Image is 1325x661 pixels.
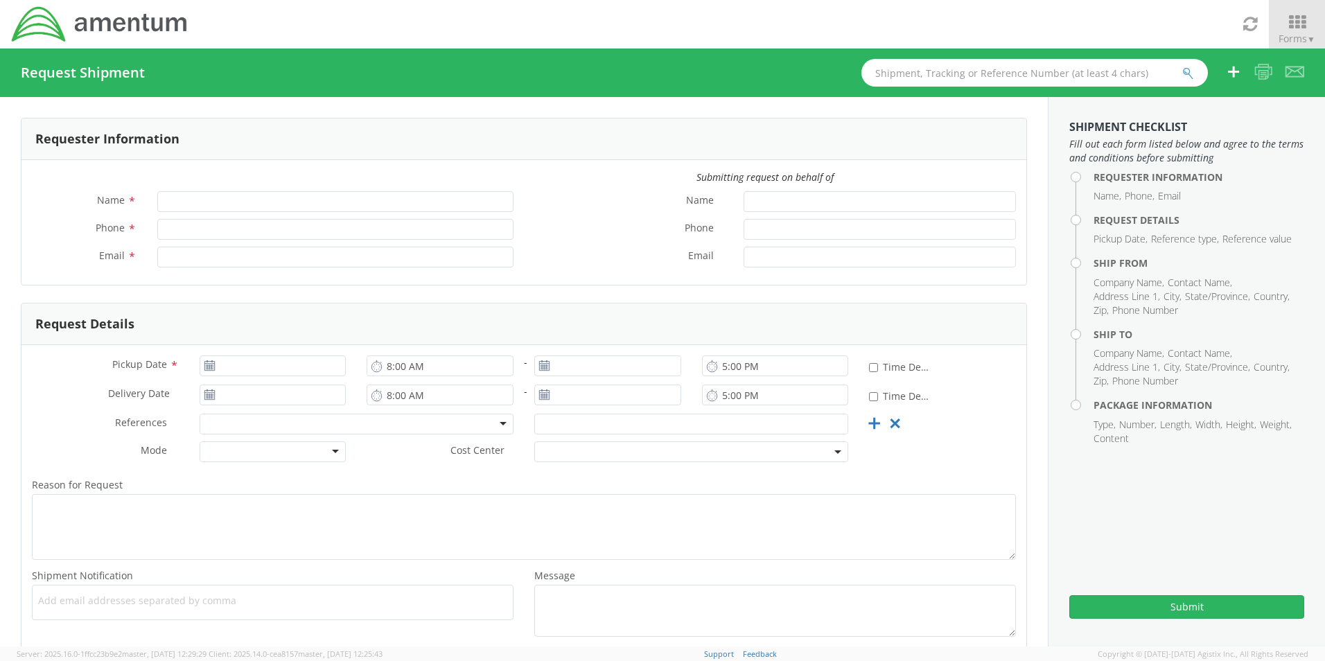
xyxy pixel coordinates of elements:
[1069,121,1304,134] h3: Shipment Checklist
[99,249,125,262] span: Email
[1185,290,1250,303] li: State/Province
[1094,360,1160,374] li: Address Line 1
[534,569,575,582] span: Message
[1125,189,1155,203] li: Phone
[1254,290,1290,303] li: Country
[685,221,714,237] span: Phone
[1195,418,1222,432] li: Width
[1094,232,1148,246] li: Pickup Date
[1094,432,1129,446] li: Content
[704,649,734,659] a: Support
[1069,595,1304,619] button: Submit
[1222,232,1292,246] li: Reference value
[17,649,207,659] span: Server: 2025.16.0-1ffcc23b9e2
[209,649,383,659] span: Client: 2025.14.0-cea8157
[1094,329,1304,340] h4: Ship To
[112,358,167,371] span: Pickup Date
[869,387,932,403] label: Time Definite
[686,193,714,209] span: Name
[32,478,123,491] span: Reason for Request
[1094,189,1121,203] li: Name
[696,170,834,184] i: Submitting request on behalf of
[1168,346,1232,360] li: Contact Name
[115,416,167,429] span: References
[1094,215,1304,225] h4: Request Details
[298,649,383,659] span: master, [DATE] 12:25:43
[32,569,133,582] span: Shipment Notification
[1185,360,1250,374] li: State/Province
[122,649,207,659] span: master, [DATE] 12:29:29
[688,249,714,265] span: Email
[1112,303,1178,317] li: Phone Number
[97,193,125,206] span: Name
[1112,374,1178,388] li: Phone Number
[1164,360,1182,374] li: City
[1119,418,1157,432] li: Number
[1069,137,1304,165] span: Fill out each form listed below and agree to the terms and conditions before submitting
[1094,290,1160,303] li: Address Line 1
[1158,189,1181,203] li: Email
[1151,232,1219,246] li: Reference type
[1279,32,1315,45] span: Forms
[1094,172,1304,182] h4: Requester Information
[743,649,777,659] a: Feedback
[10,5,189,44] img: dyn-intl-logo-049831509241104b2a82.png
[1094,374,1109,388] li: Zip
[1094,346,1164,360] li: Company Name
[869,358,932,374] label: Time Definite
[1094,258,1304,268] h4: Ship From
[869,363,878,372] input: Time Definite
[1094,400,1304,410] h4: Package Information
[1094,303,1109,317] li: Zip
[861,59,1208,87] input: Shipment, Tracking or Reference Number (at least 4 chars)
[108,387,170,403] span: Delivery Date
[869,392,878,401] input: Time Definite
[35,317,134,331] h3: Request Details
[1168,276,1232,290] li: Contact Name
[96,221,125,234] span: Phone
[1260,418,1292,432] li: Weight
[38,594,507,608] span: Add email addresses separated by comma
[1307,33,1315,45] span: ▼
[1094,418,1116,432] li: Type
[141,443,167,457] span: Mode
[450,443,504,459] span: Cost Center
[35,132,179,146] h3: Requester Information
[1226,418,1256,432] li: Height
[1254,360,1290,374] li: Country
[1098,649,1308,660] span: Copyright © [DATE]-[DATE] Agistix Inc., All Rights Reserved
[21,65,145,80] h4: Request Shipment
[1094,276,1164,290] li: Company Name
[1160,418,1192,432] li: Length
[1164,290,1182,303] li: City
